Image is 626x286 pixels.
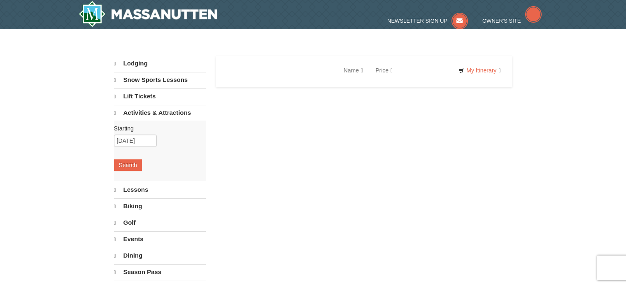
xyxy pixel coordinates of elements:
a: Activities & Attractions [114,105,206,121]
a: Season Pass [114,264,206,280]
a: My Itinerary [453,64,506,77]
a: Lessons [114,182,206,198]
span: Newsletter Sign Up [387,18,447,24]
a: Owner's Site [482,18,542,24]
a: Name [337,62,369,79]
a: Events [114,231,206,247]
a: Massanutten Resort [79,1,218,27]
a: Snow Sports Lessons [114,72,206,88]
label: Starting [114,124,200,133]
a: Price [369,62,399,79]
a: Golf [114,215,206,230]
img: Massanutten Resort Logo [79,1,218,27]
button: Search [114,159,142,171]
a: Newsletter Sign Up [387,18,468,24]
a: Lodging [114,56,206,71]
a: Dining [114,248,206,263]
span: Owner's Site [482,18,521,24]
a: Lift Tickets [114,88,206,104]
a: Biking [114,198,206,214]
